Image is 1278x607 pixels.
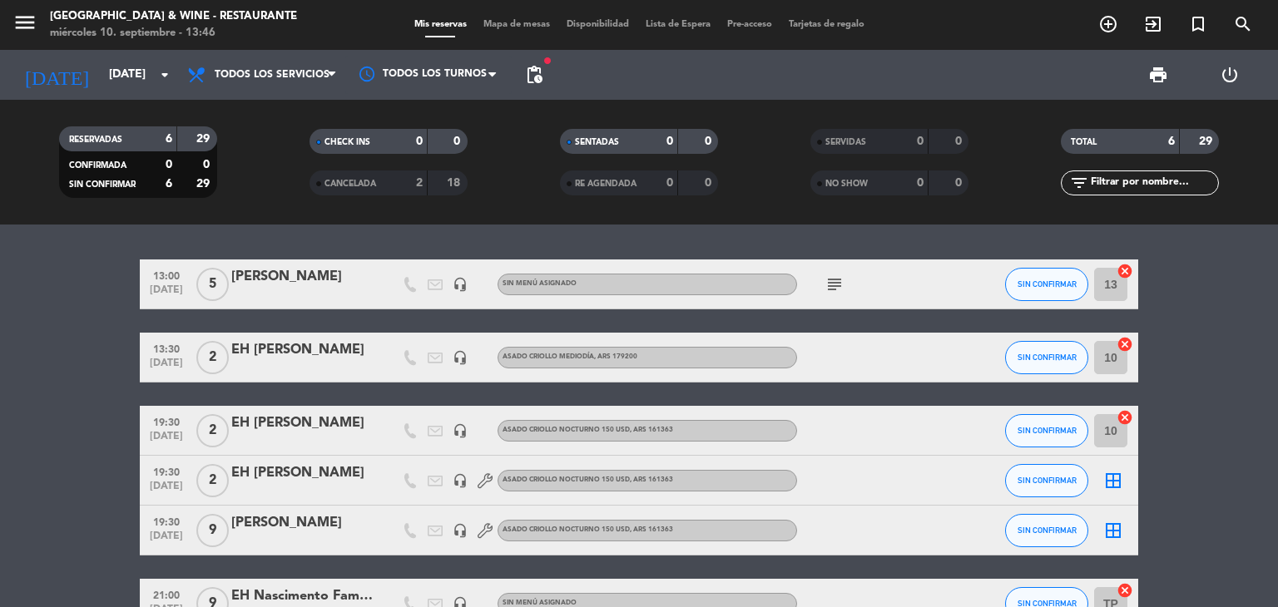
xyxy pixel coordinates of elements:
span: Disponibilidad [558,20,637,29]
span: RE AGENDADA [575,180,637,188]
span: , ARS 161363 [630,526,673,533]
span: 19:30 [146,461,187,481]
strong: 18 [447,177,463,189]
i: headset_mic [453,277,468,292]
strong: 0 [705,177,715,189]
i: exit_to_app [1143,14,1163,34]
i: power_settings_new [1220,65,1240,85]
span: Pre-acceso [719,20,780,29]
i: headset_mic [453,523,468,538]
i: cancel [1117,409,1133,426]
i: turned_in_not [1188,14,1208,34]
i: menu [12,10,37,35]
i: [DATE] [12,57,101,93]
span: CANCELADA [324,180,376,188]
span: 13:30 [146,338,187,358]
span: Mis reservas [406,20,475,29]
span: , ARS 161363 [630,427,673,433]
span: SIN CONFIRMAR [1018,279,1077,289]
button: menu [12,10,37,41]
span: , ARS 161363 [630,476,673,483]
strong: 6 [166,133,172,145]
span: , ARS 179200 [594,353,637,360]
i: headset_mic [453,473,468,488]
div: [PERSON_NAME] [231,266,373,288]
span: 21:00 [146,585,187,604]
i: border_all [1103,521,1123,540]
span: 2 [196,414,229,447]
span: 19:30 [146,511,187,531]
div: EH [PERSON_NAME] [231,462,373,484]
span: Sin menú asignado [503,280,577,287]
strong: 0 [917,177,924,189]
button: SIN CONFIRMAR [1005,414,1088,447]
div: miércoles 10. septiembre - 13:46 [50,25,297,42]
div: EH [PERSON_NAME] [231,339,373,361]
span: TOTAL [1071,138,1097,146]
strong: 0 [416,136,423,147]
i: filter_list [1069,173,1089,193]
button: SIN CONFIRMAR [1005,514,1088,547]
i: headset_mic [453,423,468,438]
span: ASADO CRIOLLO MEDIODÍA [503,353,637,360]
span: 9 [196,514,229,547]
span: Todos los servicios [215,69,329,81]
span: SIN CONFIRMAR [1018,476,1077,485]
span: 19:30 [146,412,187,431]
strong: 0 [955,136,965,147]
button: SIN CONFIRMAR [1005,268,1088,301]
strong: 6 [1168,136,1175,147]
span: RESERVADAS [69,136,122,144]
span: Sin menú asignado [503,600,577,606]
span: 2 [196,341,229,374]
i: arrow_drop_down [155,65,175,85]
span: Mapa de mesas [475,20,558,29]
span: SIN CONFIRMAR [69,180,136,189]
span: print [1148,65,1168,85]
strong: 0 [955,177,965,189]
span: Tarjetas de regalo [780,20,873,29]
div: [GEOGRAPHIC_DATA] & Wine - Restaurante [50,8,297,25]
strong: 29 [196,178,213,190]
strong: 0 [166,159,172,170]
i: subject [825,274,845,294]
div: LOG OUT [1194,50,1266,100]
span: Lista de Espera [637,20,719,29]
span: SIN CONFIRMAR [1018,426,1077,435]
button: SIN CONFIRMAR [1005,341,1088,374]
span: fiber_manual_record [542,56,552,66]
strong: 0 [666,177,673,189]
span: [DATE] [146,284,187,303]
strong: 0 [203,159,213,170]
strong: 29 [196,133,213,145]
strong: 2 [416,177,423,189]
i: cancel [1117,263,1133,279]
span: NO SHOW [825,180,868,188]
strong: 6 [166,178,172,190]
i: headset_mic [453,350,468,365]
span: SERVIDAS [825,138,866,146]
input: Filtrar por nombre... [1089,174,1218,192]
span: [DATE] [146,358,187,377]
span: CHECK INS [324,138,370,146]
strong: 0 [666,136,673,147]
div: EH Nascimento Family [231,585,373,607]
span: SIN CONFIRMAR [1018,526,1077,535]
i: add_circle_outline [1098,14,1118,34]
span: [DATE] [146,481,187,500]
span: ASADO CRIOLLO NOCTURNO 150 USD [503,427,673,433]
span: ASADO CRIOLLO NOCTURNO 150 USD [503,526,673,533]
span: ASADO CRIOLLO NOCTURNO 150 USD [503,476,673,483]
span: SENTADAS [575,138,619,146]
span: [DATE] [146,431,187,450]
i: cancel [1117,336,1133,353]
strong: 0 [917,136,924,147]
strong: 29 [1199,136,1216,147]
span: 2 [196,464,229,497]
div: EH [PERSON_NAME] [231,412,373,434]
span: 5 [196,268,229,301]
button: SIN CONFIRMAR [1005,464,1088,497]
i: border_all [1103,471,1123,491]
span: [DATE] [146,531,187,550]
div: [PERSON_NAME] [231,512,373,534]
